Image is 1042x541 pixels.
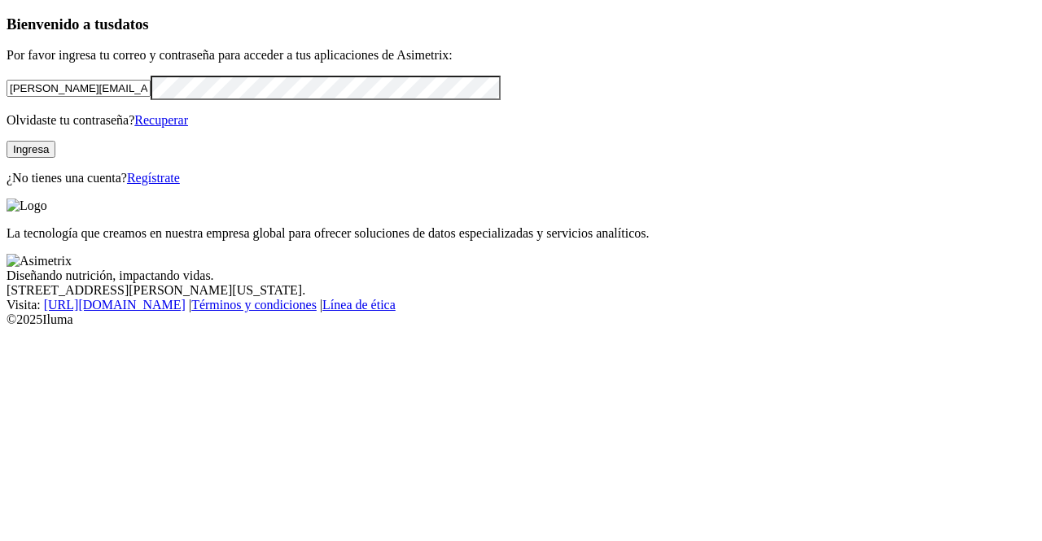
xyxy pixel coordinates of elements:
a: Línea de ética [322,298,396,312]
p: Olvidaste tu contraseña? [7,113,1035,128]
h3: Bienvenido a tus [7,15,1035,33]
a: Términos y condiciones [191,298,317,312]
a: [URL][DOMAIN_NAME] [44,298,186,312]
p: Por favor ingresa tu correo y contraseña para acceder a tus aplicaciones de Asimetrix: [7,48,1035,63]
button: Ingresa [7,141,55,158]
div: [STREET_ADDRESS][PERSON_NAME][US_STATE]. [7,283,1035,298]
img: Asimetrix [7,254,72,268]
p: La tecnología que creamos en nuestra empresa global para ofrecer soluciones de datos especializad... [7,226,1035,241]
div: Diseñando nutrición, impactando vidas. [7,268,1035,283]
input: Tu correo [7,80,151,97]
span: datos [114,15,149,33]
a: Regístrate [127,171,180,185]
div: Visita : | | [7,298,1035,312]
p: ¿No tienes una cuenta? [7,171,1035,185]
div: © 2025 Iluma [7,312,1035,327]
a: Recuperar [134,113,188,127]
img: Logo [7,199,47,213]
